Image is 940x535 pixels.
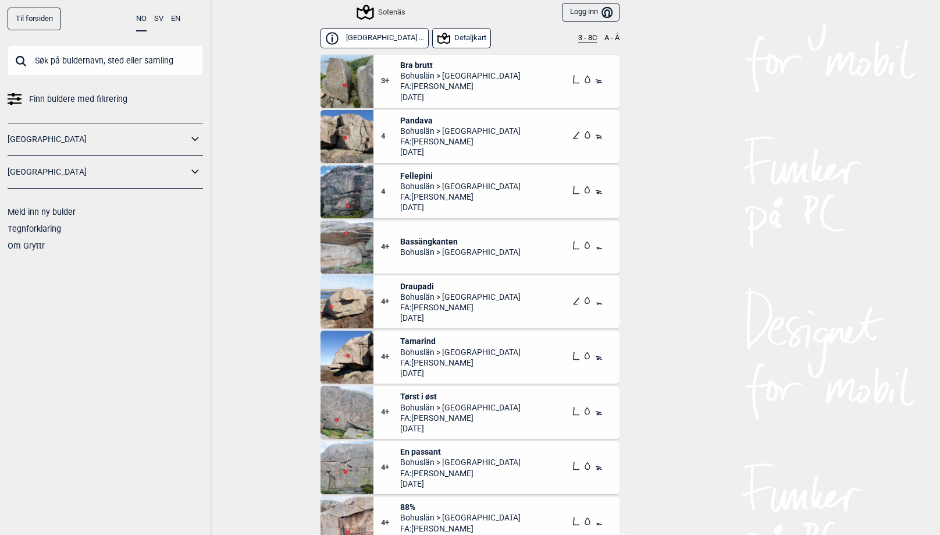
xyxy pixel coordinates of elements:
[321,331,373,384] img: Tamarind 230403
[432,28,491,48] button: Detaljkart
[8,8,61,30] a: Til forsiden
[400,457,521,467] span: Bohuslän > [GEOGRAPHIC_DATA]
[400,202,521,212] span: [DATE]
[400,423,521,434] span: [DATE]
[400,313,521,323] span: [DATE]
[321,55,619,108] div: Bra brutt3+Bra bruttBohuslän > [GEOGRAPHIC_DATA]FA:[PERSON_NAME][DATE]
[321,110,373,163] img: Pandava 230403
[381,242,400,252] span: 4+
[171,8,180,30] button: EN
[381,297,400,307] span: 4+
[400,402,521,413] span: Bohuslän > [GEOGRAPHIC_DATA]
[400,347,521,357] span: Bohuslän > [GEOGRAPHIC_DATA]
[400,292,521,302] span: Bohuslän > [GEOGRAPHIC_DATA]
[154,8,163,30] button: SV
[321,55,373,108] img: Bra brutt
[381,132,400,141] span: 4
[400,115,521,126] span: Pandava
[321,441,373,494] img: En passant
[400,391,521,402] span: Tørst i øst
[321,221,619,274] div: Bassangkanten 2209134+BassängkantenBohuslän > [GEOGRAPHIC_DATA]
[358,5,405,19] div: Sotenäs
[8,241,45,250] a: Om Gryttr
[400,281,521,292] span: Draupadi
[578,34,597,43] button: 3 - 8C
[400,447,521,457] span: En passant
[400,468,521,479] span: FA: [PERSON_NAME]
[400,60,521,70] span: Bra brutt
[8,224,61,233] a: Tegnforklaring
[321,110,619,163] div: Pandava 2304034PandavaBohuslän > [GEOGRAPHIC_DATA]FA:[PERSON_NAME][DATE]
[321,28,429,48] button: [GEOGRAPHIC_DATA] ...
[400,512,521,523] span: Bohuslän > [GEOGRAPHIC_DATA]
[400,479,521,489] span: [DATE]
[321,221,373,274] img: Bassangkanten 220913
[321,165,619,218] div: Fellepini4FellepiniBohuslän > [GEOGRAPHIC_DATA]FA:[PERSON_NAME][DATE]
[400,171,521,181] span: Fellepini
[400,336,521,346] span: Tamarind
[381,76,400,86] span: 3+
[400,181,521,192] span: Bohuslän > [GEOGRAPHIC_DATA]
[400,357,521,368] span: FA: [PERSON_NAME]
[8,164,188,180] a: [GEOGRAPHIC_DATA]
[381,352,400,362] span: 4+
[400,502,521,512] span: 88%
[562,3,619,22] button: Logg inn
[604,34,619,43] button: A - Å
[381,187,400,197] span: 4
[321,386,619,439] div: Torst i ost4+Tørst i østBohuslän > [GEOGRAPHIC_DATA]FA:[PERSON_NAME][DATE]
[321,441,619,494] div: En passant4+En passantBohuslän > [GEOGRAPHIC_DATA]FA:[PERSON_NAME][DATE]
[8,91,203,108] a: Finn buldere med filtrering
[321,275,619,328] div: Draupadi 2304034+DraupadiBohuslän > [GEOGRAPHIC_DATA]FA:[PERSON_NAME][DATE]
[400,302,521,313] span: FA: [PERSON_NAME]
[400,92,521,102] span: [DATE]
[8,131,188,148] a: [GEOGRAPHIC_DATA]
[400,81,521,91] span: FA: [PERSON_NAME]
[381,463,400,473] span: 4+
[381,518,400,528] span: 4+
[321,386,373,439] img: Torst i ost
[136,8,147,31] button: NO
[400,136,521,147] span: FA: [PERSON_NAME]
[321,331,619,384] div: Tamarind 2304034+TamarindBohuslän > [GEOGRAPHIC_DATA]FA:[PERSON_NAME][DATE]
[321,275,373,328] img: Draupadi 230403
[400,413,521,423] span: FA: [PERSON_NAME]
[8,45,203,76] input: Søk på buldernavn, sted eller samling
[400,70,521,81] span: Bohuslän > [GEOGRAPHIC_DATA]
[381,408,400,417] span: 4+
[29,91,127,108] span: Finn buldere med filtrering
[400,236,521,247] span: Bassängkanten
[321,165,373,218] img: Fellepini
[400,192,521,202] span: FA: [PERSON_NAME]
[8,207,76,217] a: Meld inn ny bulder
[400,523,521,534] span: FA: [PERSON_NAME]
[400,368,521,378] span: [DATE]
[400,147,521,157] span: [DATE]
[400,247,521,257] span: Bohuslän > [GEOGRAPHIC_DATA]
[400,126,521,136] span: Bohuslän > [GEOGRAPHIC_DATA]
